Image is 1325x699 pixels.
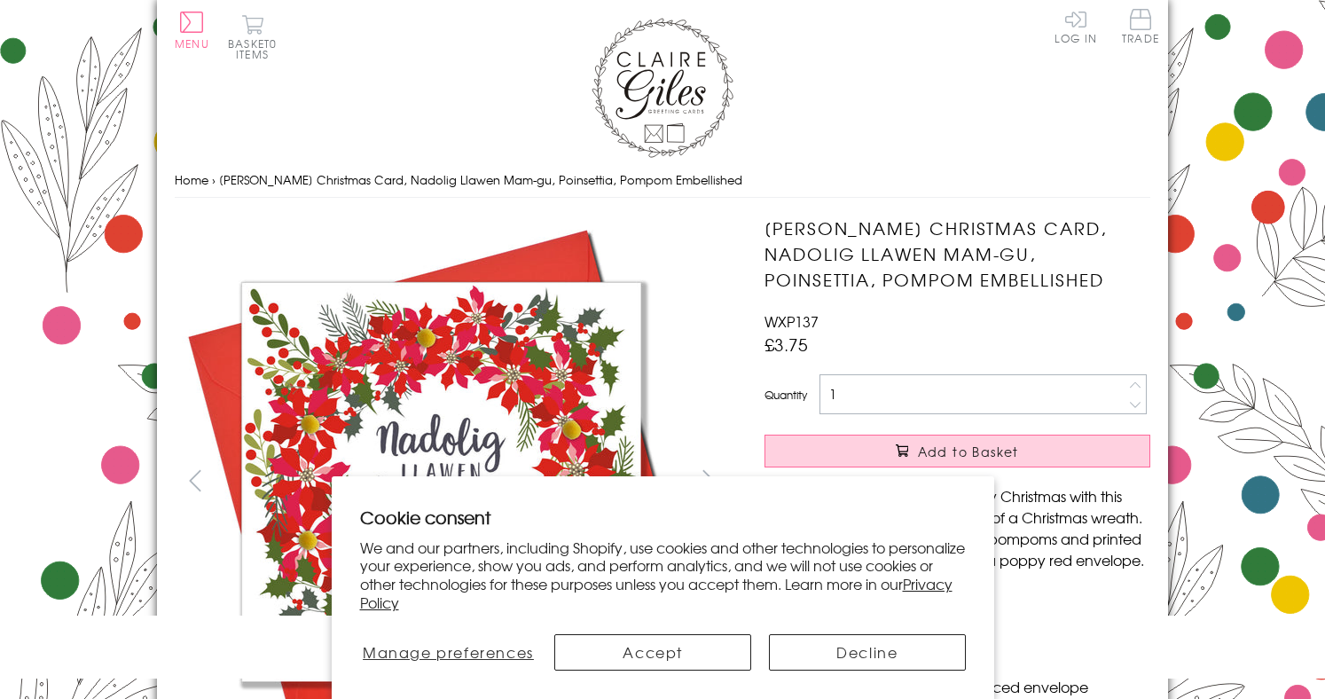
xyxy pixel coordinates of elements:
[918,443,1019,460] span: Add to Basket
[219,171,742,188] span: [PERSON_NAME] Christmas Card, Nadolig Llawen Mam-gu, Poinsettia, Pompom Embellished
[212,171,216,188] span: ›
[175,35,209,51] span: Menu
[360,634,537,671] button: Manage preferences
[360,538,966,612] p: We and our partners, including Shopify, use cookies and other technologies to personalize your ex...
[764,332,808,357] span: £3.75
[360,505,966,530] h2: Cookie consent
[764,310,819,332] span: WXP137
[729,216,1261,641] img: Welsh Nana Christmas Card, Nadolig Llawen Mam-gu, Poinsettia, Pompom Embellished
[363,641,534,663] span: Manage preferences
[592,18,733,158] img: Claire Giles Greetings Cards
[175,460,215,500] button: prev
[764,435,1150,467] button: Add to Basket
[1122,9,1159,47] a: Trade
[769,634,966,671] button: Decline
[764,387,807,403] label: Quantity
[360,573,953,613] a: Privacy Policy
[236,35,277,62] span: 0 items
[1122,9,1159,43] span: Trade
[1055,9,1097,43] a: Log In
[175,12,209,49] button: Menu
[228,14,277,59] button: Basket0 items
[175,171,208,188] a: Home
[175,162,1150,199] nav: breadcrumbs
[764,216,1150,292] h1: [PERSON_NAME] Christmas Card, Nadolig Llawen Mam-gu, Poinsettia, Pompom Embellished
[689,460,729,500] button: next
[554,634,751,671] button: Accept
